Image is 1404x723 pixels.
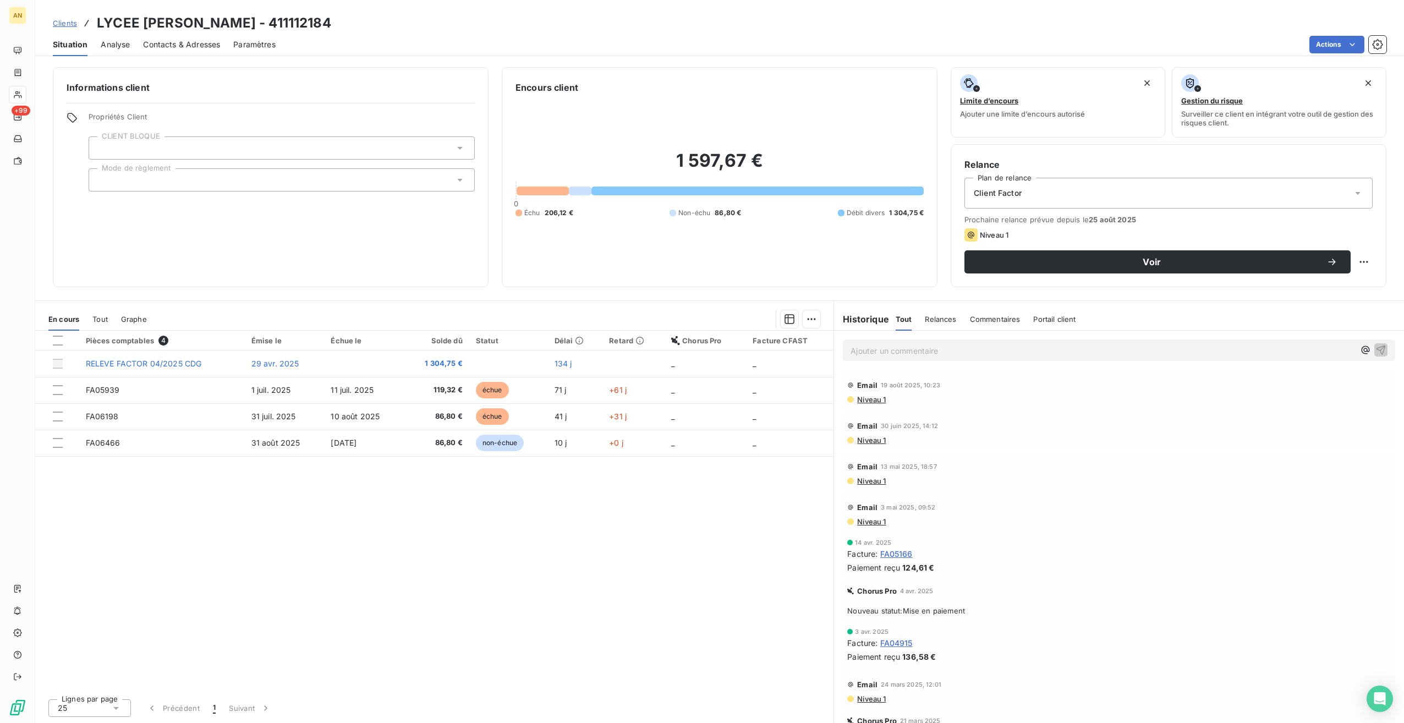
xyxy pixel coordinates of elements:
h6: Historique [834,313,889,326]
span: Paiement reçu [847,562,900,573]
span: Clients [53,19,77,28]
button: Gestion du risqueSurveiller ce client en intégrant votre outil de gestion des risques client. [1172,67,1386,138]
div: Délai [555,336,596,345]
span: Relances [925,315,956,324]
span: Client Factor [974,188,1022,199]
h2: 1 597,67 € [515,150,924,183]
div: Échue le [331,336,397,345]
span: 86,80 € [410,437,463,448]
span: FA06198 [86,412,119,421]
span: _ [753,412,756,421]
span: 4 [158,336,168,346]
div: Open Intercom Messenger [1367,686,1393,712]
span: _ [671,385,674,395]
h3: LYCEE [PERSON_NAME] - 411112184 [97,13,331,33]
input: Ajouter une valeur [98,143,107,153]
span: 86,80 € [410,411,463,422]
h6: Informations client [67,81,475,94]
span: 24 mars 2025, 12:01 [881,681,941,688]
span: 3 mai 2025, 09:52 [881,504,936,511]
span: 1 [213,703,216,714]
span: Commentaires [970,315,1021,324]
input: Ajouter une valeur [98,175,107,185]
span: _ [753,438,756,447]
button: Précédent [140,697,206,720]
span: Portail client [1033,315,1076,324]
a: Clients [53,18,77,29]
span: Prochaine relance prévue depuis le [964,215,1373,224]
span: Email [857,503,878,512]
span: Paramètres [233,39,276,50]
span: Paiement reçu [847,651,900,662]
span: 14 avr. 2025 [855,539,891,546]
span: 10 j [555,438,567,447]
span: En cours [48,315,79,324]
span: 29 avr. 2025 [251,359,299,368]
span: Email [857,381,878,390]
div: Solde dû [410,336,463,345]
span: 71 j [555,385,567,395]
span: Email [857,680,878,689]
div: Pièces comptables [86,336,238,346]
span: 31 août 2025 [251,438,300,447]
span: 134 j [555,359,572,368]
span: +61 j [609,385,627,395]
span: 31 juil. 2025 [251,412,296,421]
span: 0 [514,199,518,208]
span: Tout [92,315,108,324]
span: FA04915 [880,637,913,649]
span: Niveau 1 [856,517,886,526]
span: +99 [12,106,30,116]
div: Chorus Pro [671,336,739,345]
span: 3 avr. 2025 [855,628,889,635]
span: Ajouter une limite d’encours autorisé [960,109,1085,118]
span: Échu [524,208,540,218]
div: Retard [609,336,658,345]
span: +31 j [609,412,627,421]
span: Débit divers [847,208,885,218]
button: 1 [206,697,222,720]
span: Facture : [847,548,878,560]
span: FA05939 [86,385,120,395]
span: 30 juin 2025, 14:12 [881,423,938,429]
div: Facture CFAST [753,336,827,345]
span: 206,12 € [545,208,573,218]
div: Statut [476,336,541,345]
span: Graphe [121,315,147,324]
img: Logo LeanPay [9,699,26,716]
button: Voir [964,250,1351,273]
span: Analyse [101,39,130,50]
span: Nouveau statut : Mise en paiement [847,606,1391,615]
span: 10 août 2025 [331,412,380,421]
span: 4 avr. 2025 [900,588,934,594]
span: [DATE] [331,438,357,447]
span: Gestion du risque [1181,96,1243,105]
span: Niveau 1 [980,231,1008,239]
button: Limite d’encoursAjouter une limite d’encours autorisé [951,67,1165,138]
span: _ [753,359,756,368]
span: Tout [896,315,912,324]
span: Chorus Pro [857,587,897,595]
span: +0 j [609,438,623,447]
span: 1 juil. 2025 [251,385,291,395]
span: _ [671,412,674,421]
span: FA06466 [86,438,120,447]
span: Non-échu [678,208,710,218]
span: 25 août 2025 [1089,215,1136,224]
span: 136,58 € [902,651,936,662]
span: 119,32 € [410,385,463,396]
div: AN [9,7,26,24]
span: échue [476,408,509,425]
button: Actions [1309,36,1364,53]
span: Email [857,421,878,430]
h6: Relance [964,158,1373,171]
span: 13 mai 2025, 18:57 [881,463,937,470]
span: 11 juil. 2025 [331,385,374,395]
span: Niveau 1 [856,436,886,445]
span: Propriétés Client [89,112,475,128]
span: _ [671,359,674,368]
span: Facture : [847,637,878,649]
span: Niveau 1 [856,476,886,485]
span: 25 [58,703,67,714]
span: FA05166 [880,548,913,560]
